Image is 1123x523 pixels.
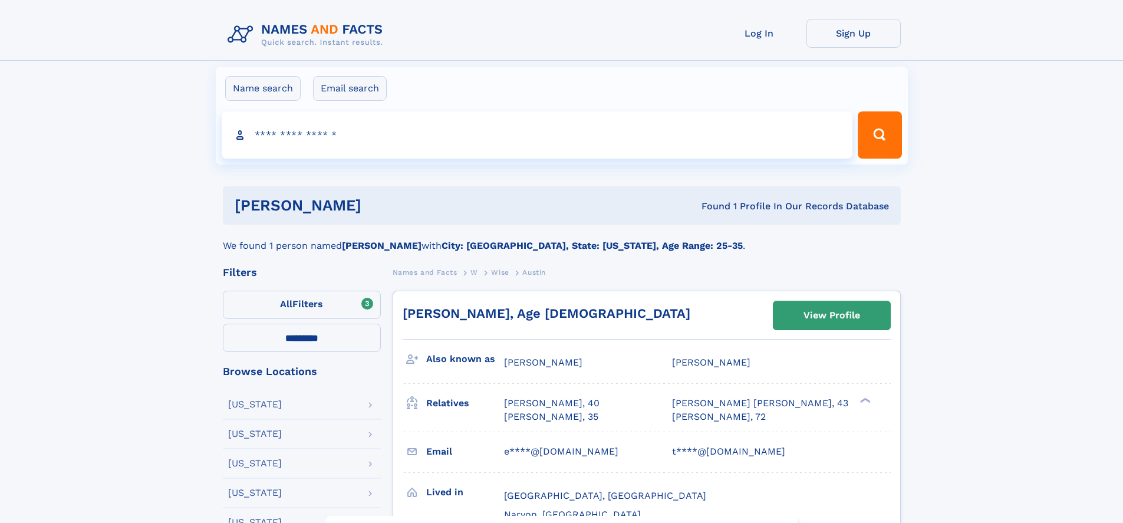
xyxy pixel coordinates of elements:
[504,397,600,410] a: [PERSON_NAME], 40
[491,265,509,279] a: Wise
[504,490,706,501] span: [GEOGRAPHIC_DATA], [GEOGRAPHIC_DATA]
[806,19,901,48] a: Sign Up
[491,268,509,277] span: Wise
[393,265,457,279] a: Names and Facts
[426,393,504,413] h3: Relatives
[228,400,282,409] div: [US_STATE]
[470,265,478,279] a: W
[235,198,532,213] h1: [PERSON_NAME]
[403,306,690,321] a: [PERSON_NAME], Age [DEMOGRAPHIC_DATA]
[442,240,743,251] b: City: [GEOGRAPHIC_DATA], State: [US_STATE], Age Range: 25-35
[504,509,641,520] span: Narvon, [GEOGRAPHIC_DATA]
[858,111,901,159] button: Search Button
[225,76,301,101] label: Name search
[773,301,890,330] a: View Profile
[223,291,381,319] label: Filters
[504,410,598,423] a: [PERSON_NAME], 35
[672,357,750,368] span: [PERSON_NAME]
[223,225,901,253] div: We found 1 person named with .
[223,19,393,51] img: Logo Names and Facts
[672,410,766,423] a: [PERSON_NAME], 72
[426,349,504,369] h3: Also known as
[228,459,282,468] div: [US_STATE]
[223,366,381,377] div: Browse Locations
[504,357,582,368] span: [PERSON_NAME]
[426,442,504,462] h3: Email
[803,302,860,329] div: View Profile
[426,482,504,502] h3: Lived in
[470,268,478,277] span: W
[522,268,546,277] span: Austin
[712,19,806,48] a: Log In
[228,429,282,439] div: [US_STATE]
[228,488,282,498] div: [US_STATE]
[313,76,387,101] label: Email search
[857,397,871,404] div: ❯
[222,111,853,159] input: search input
[342,240,421,251] b: [PERSON_NAME]
[531,200,889,213] div: Found 1 Profile In Our Records Database
[280,298,292,310] span: All
[672,397,848,410] a: [PERSON_NAME] [PERSON_NAME], 43
[223,267,381,278] div: Filters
